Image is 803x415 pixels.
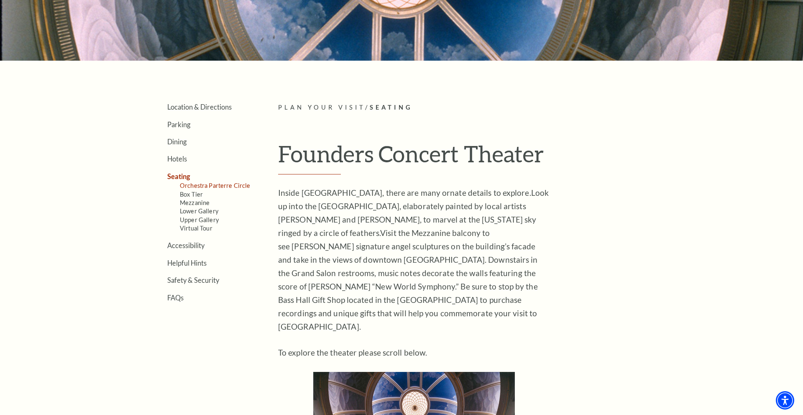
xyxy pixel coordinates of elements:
[167,241,205,249] a: Accessibility
[180,182,251,189] a: Orchestra Parterre Circle
[180,216,219,223] a: Upper Gallery
[278,140,661,174] h1: Founders Concert Theater
[370,104,413,111] span: Seating
[278,186,550,333] p: Inside [GEOGRAPHIC_DATA], there are many ornate details to explore. Visit the Mezzanine balcony t...
[278,104,365,111] span: Plan Your Visit
[167,259,207,267] a: Helpful Hints
[776,391,794,410] div: Accessibility Menu
[167,172,190,180] a: Seating
[180,191,203,198] a: Box Tier
[180,199,210,206] a: Mezzanine
[180,225,212,232] a: Virtual Tour
[167,138,187,146] a: Dining
[167,276,219,284] a: Safety & Security
[278,102,661,113] p: /
[167,103,232,111] a: Location & Directions
[180,207,218,215] a: Lower Gallery
[278,346,550,359] p: To explore the theater please scroll below.
[167,120,190,128] a: Parking
[167,294,184,302] a: FAQs
[167,155,187,163] a: Hotels
[278,188,549,238] span: Look up into the [GEOGRAPHIC_DATA], elaborately painted by local artists [PERSON_NAME] and [PERSO...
